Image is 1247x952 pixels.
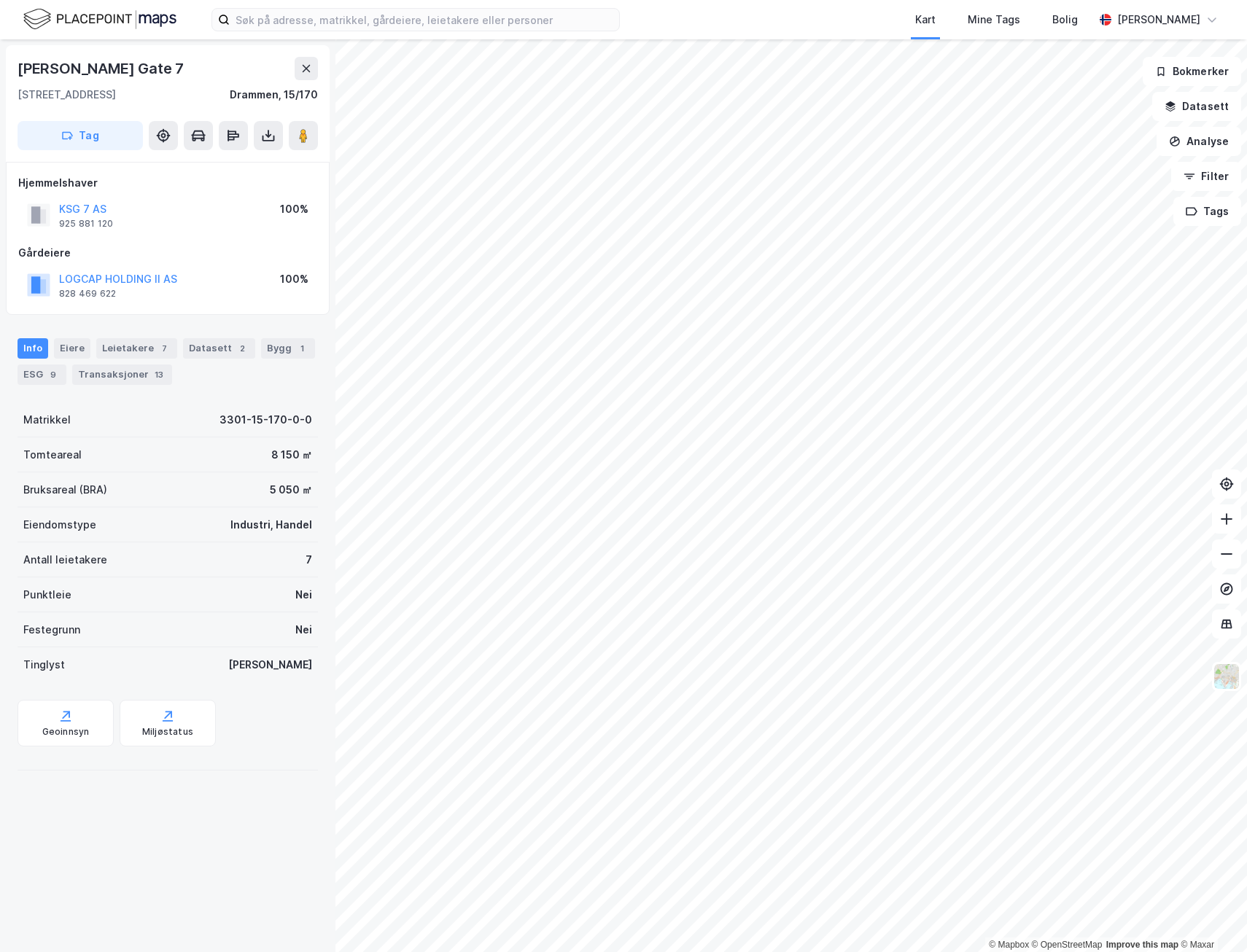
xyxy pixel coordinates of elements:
div: Matrikkel [23,411,71,429]
div: Transaksjoner [72,364,172,385]
div: Mine Tags [968,11,1020,28]
div: 9 [46,367,61,382]
img: Z [1213,663,1240,690]
div: ESG [18,364,66,385]
div: 8 150 ㎡ [271,446,312,464]
div: 3301-15-170-0-0 [220,411,312,429]
div: 13 [152,367,166,382]
div: 100% [280,270,308,288]
a: Mapbox [989,940,1029,950]
div: 5 050 ㎡ [270,481,312,499]
div: Bygg [261,338,315,359]
div: Festegrunn [23,621,80,639]
div: Datasett [183,338,255,359]
div: 7 [157,341,171,356]
div: 7 [306,551,312,569]
div: Gårdeiere [18,244,317,262]
div: Miljøstatus [142,726,193,738]
button: Bokmerker [1143,57,1241,86]
iframe: Chat Widget [1174,882,1247,952]
div: [PERSON_NAME] [228,656,312,674]
div: Nei [295,586,312,604]
button: Filter [1171,162,1241,191]
div: Bruksareal (BRA) [23,481,107,499]
div: 2 [235,341,249,356]
div: Bolig [1052,11,1078,28]
button: Analyse [1157,127,1241,156]
div: Tomteareal [23,446,82,464]
img: logo.f888ab2527a4732fd821a326f86c7f29.svg [23,7,176,32]
a: OpenStreetMap [1032,940,1103,950]
a: Improve this map [1106,940,1178,950]
div: Industri, Handel [230,516,312,534]
div: [PERSON_NAME] [1117,11,1200,28]
div: Drammen, 15/170 [230,86,318,104]
div: Nei [295,621,312,639]
div: Eiendomstype [23,516,96,534]
button: Tag [18,121,143,150]
div: Punktleie [23,586,71,604]
div: [STREET_ADDRESS] [18,86,116,104]
div: 1 [295,341,309,356]
input: Søk på adresse, matrikkel, gårdeiere, leietakere eller personer [230,9,619,31]
div: Tinglyst [23,656,65,674]
div: Info [18,338,48,359]
div: Leietakere [96,338,177,359]
div: 828 469 622 [59,288,116,300]
div: Geoinnsyn [42,726,90,738]
div: Kart [915,11,936,28]
div: Antall leietakere [23,551,107,569]
div: Hjemmelshaver [18,174,317,192]
button: Tags [1173,197,1241,226]
div: 925 881 120 [59,218,113,230]
div: Eiere [54,338,90,359]
div: [PERSON_NAME] Gate 7 [18,57,187,80]
button: Datasett [1152,92,1241,121]
div: 100% [280,200,308,218]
